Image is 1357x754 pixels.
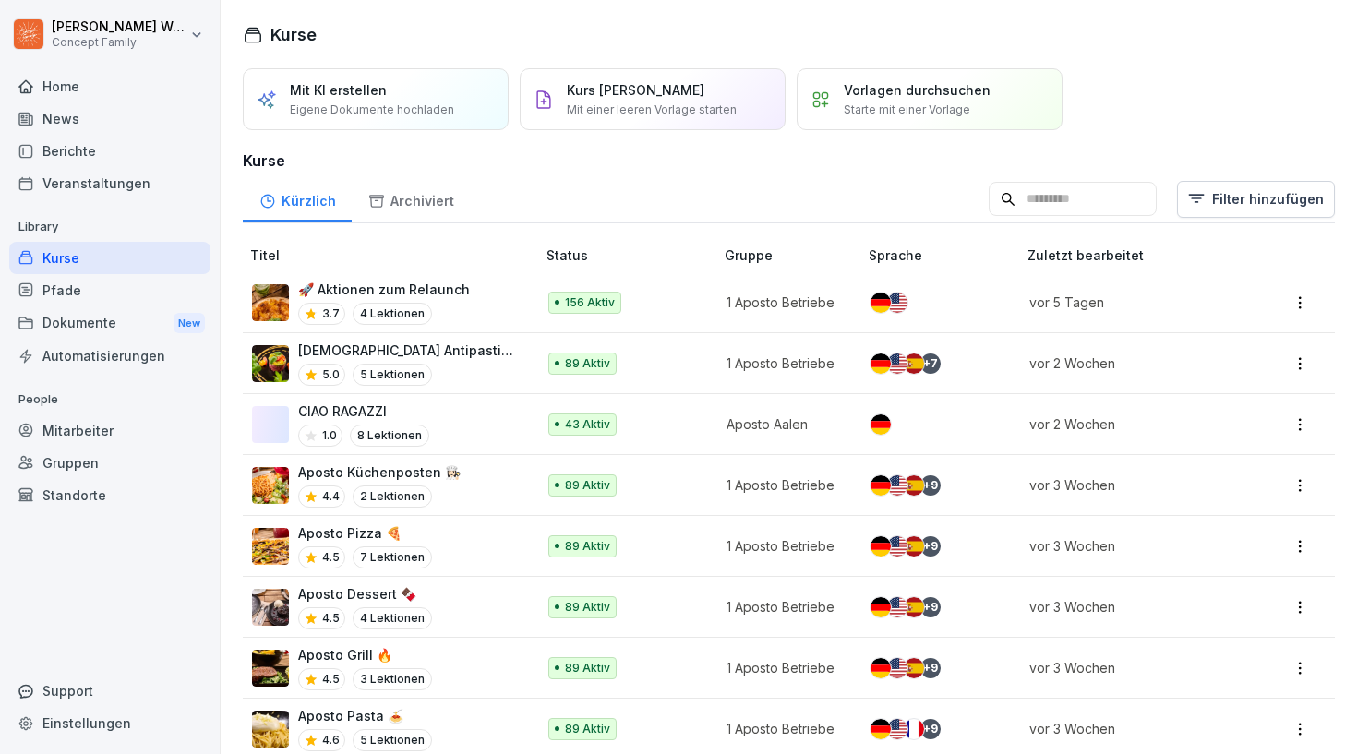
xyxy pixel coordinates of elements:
[904,719,924,739] img: fr.svg
[904,353,924,374] img: es.svg
[250,245,539,265] p: Titel
[904,536,924,557] img: es.svg
[1029,353,1233,373] p: vor 2 Wochen
[9,102,210,135] a: News
[9,167,210,199] a: Veranstaltungen
[9,306,210,341] a: DokumenteNew
[1029,597,1233,616] p: vor 3 Wochen
[270,22,317,47] h1: Kurse
[350,425,429,447] p: 8 Lektionen
[871,293,891,313] img: de.svg
[322,549,340,566] p: 4.5
[353,485,432,508] p: 2 Lektionen
[871,719,891,739] img: de.svg
[298,706,432,725] p: Aposto Pasta 🍝
[904,658,924,678] img: es.svg
[322,671,340,688] p: 4.5
[565,721,610,737] p: 89 Aktiv
[1029,536,1233,556] p: vor 3 Wochen
[920,536,941,557] div: + 9
[727,658,839,677] p: 1 Aposto Betriebe
[290,102,454,118] p: Eigene Dokumente hochladen
[9,447,210,479] a: Gruppen
[920,475,941,496] div: + 9
[298,645,432,664] p: Aposto Grill 🔥
[352,175,470,222] div: Archiviert
[1177,181,1335,218] button: Filter hinzufügen
[252,711,289,748] img: aa05vvnm2qz7p7s0pbe0pvys.png
[9,707,210,739] a: Einstellungen
[298,341,517,360] p: [DEMOGRAPHIC_DATA] Antipasti 🫒
[567,102,737,118] p: Mit einer leeren Vorlage starten
[9,385,210,414] p: People
[9,135,210,167] div: Berichte
[353,364,432,386] p: 5 Lektionen
[353,729,432,751] p: 5 Lektionen
[322,732,340,748] p: 4.6
[9,242,210,274] a: Kurse
[565,599,610,616] p: 89 Aktiv
[9,212,210,242] p: Library
[353,668,432,690] p: 3 Lektionen
[727,475,839,495] p: 1 Aposto Betriebe
[290,80,387,100] p: Mit KI erstellen
[1029,719,1233,738] p: vor 3 Wochen
[52,36,186,49] p: Concept Family
[252,284,289,321] img: nh83jc8locs0epsqbntbfijs.png
[1027,245,1255,265] p: Zuletzt bearbeitet
[567,80,704,100] p: Kurs [PERSON_NAME]
[252,650,289,687] img: h9sh8yxpx5gzl0yzs9rinjv7.png
[353,607,432,629] p: 4 Lektionen
[298,584,432,604] p: Aposto Dessert 🍫
[353,546,432,568] p: 7 Lektionen
[920,658,941,678] div: + 9
[869,245,1020,265] p: Sprache
[871,353,891,374] img: de.svg
[727,597,839,616] p: 1 Aposto Betriebe
[298,401,429,421] p: CIAO RAGAZZI
[9,675,210,707] div: Support
[174,313,205,334] div: New
[322,427,337,444] p: 1.0
[920,719,941,739] div: + 9
[904,475,924,496] img: es.svg
[565,538,610,555] p: 89 Aktiv
[52,19,186,35] p: [PERSON_NAME] Wolf
[565,416,610,433] p: 43 Aktiv
[252,345,289,382] img: ysm8inu6d9jjl68d9x16nxcw.png
[1029,658,1233,677] p: vor 3 Wochen
[920,353,941,374] div: + 7
[1029,475,1233,495] p: vor 3 Wochen
[727,293,839,312] p: 1 Aposto Betriebe
[546,245,717,265] p: Status
[243,150,1335,172] h3: Kurse
[844,80,991,100] p: Vorlagen durchsuchen
[243,175,352,222] div: Kürzlich
[727,536,839,556] p: 1 Aposto Betriebe
[871,475,891,496] img: de.svg
[9,414,210,447] a: Mitarbeiter
[298,462,461,482] p: Aposto Küchenposten 👩🏻‍🍳
[252,589,289,626] img: rj0yud9yw1p9s21ly90334le.png
[727,719,839,738] p: 1 Aposto Betriebe
[9,479,210,511] a: Standorte
[298,523,432,543] p: Aposto Pizza 🍕
[353,303,432,325] p: 4 Lektionen
[322,610,340,627] p: 4.5
[1029,414,1233,434] p: vor 2 Wochen
[322,305,340,322] p: 3.7
[871,658,891,678] img: de.svg
[904,597,924,617] img: es.svg
[727,353,839,373] p: 1 Aposto Betriebe
[9,274,210,306] div: Pfade
[322,488,340,505] p: 4.4
[887,475,907,496] img: us.svg
[565,294,615,311] p: 156 Aktiv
